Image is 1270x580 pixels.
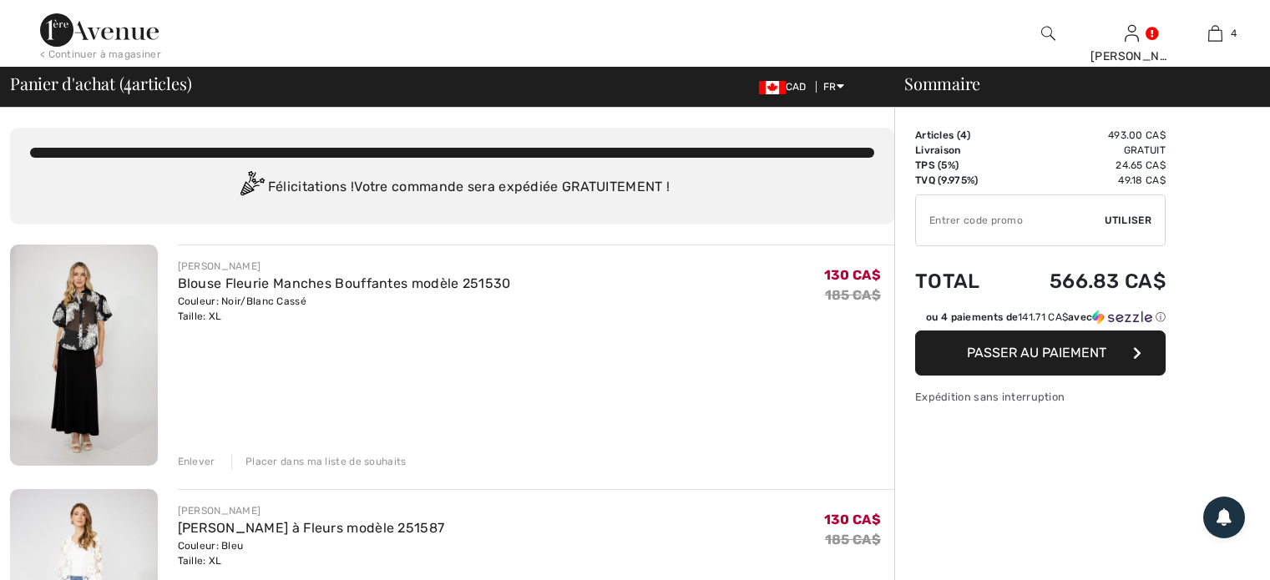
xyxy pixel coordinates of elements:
[1004,158,1166,173] td: 24.65 CA$
[824,267,881,283] span: 130 CA$
[1208,23,1222,43] img: Mon panier
[1004,253,1166,310] td: 566.83 CA$
[825,532,881,547] s: 185 CA$
[884,75,1260,92] div: Sommaire
[178,259,511,274] div: [PERSON_NAME]
[1041,23,1055,43] img: recherche
[124,71,132,93] span: 4
[10,245,158,466] img: Blouse Fleurie Manches Bouffantes modèle 251530
[1174,23,1256,43] a: 4
[1004,173,1166,188] td: 49.18 CA$
[178,454,215,469] div: Enlever
[915,143,1004,158] td: Livraison
[1231,26,1237,41] span: 4
[915,389,1166,405] div: Expédition sans interruption
[824,512,881,527] span: 130 CA$
[967,345,1106,361] span: Passer au paiement
[926,310,1166,325] div: ou 4 paiements de avec
[10,75,191,92] span: Panier d'achat ( articles)
[825,287,881,303] s: 185 CA$
[823,81,844,93] span: FR
[1105,213,1151,228] span: Utiliser
[1004,128,1166,143] td: 493.00 CA$
[915,330,1166,376] button: Passer au paiement
[1125,23,1139,43] img: Mes infos
[916,195,1105,245] input: Code promo
[915,310,1166,330] div: ou 4 paiements de141.71 CA$avecSezzle Cliquez pour en savoir plus sur Sezzle
[915,173,1004,188] td: TVQ (9.975%)
[178,294,511,324] div: Couleur: Noir/Blanc Cassé Taille: XL
[30,171,874,204] div: Félicitations ! Votre commande sera expédiée GRATUITEMENT !
[178,275,511,291] a: Blouse Fleurie Manches Bouffantes modèle 251530
[960,129,967,141] span: 4
[231,454,407,469] div: Placer dans ma liste de souhaits
[1018,311,1068,323] span: 141.71 CA$
[1092,310,1152,325] img: Sezzle
[759,81,813,93] span: CAD
[40,13,159,47] img: 1ère Avenue
[915,128,1004,143] td: Articles ( )
[915,253,1004,310] td: Total
[178,520,445,536] a: [PERSON_NAME] à Fleurs modèle 251587
[40,47,161,62] div: < Continuer à magasiner
[759,81,786,94] img: Canadian Dollar
[1125,25,1139,41] a: Se connecter
[235,171,268,204] img: Congratulation2.svg
[1004,143,1166,158] td: Gratuit
[178,538,445,568] div: Couleur: Bleu Taille: XL
[178,503,445,518] div: [PERSON_NAME]
[1090,48,1172,65] div: [PERSON_NAME]
[915,158,1004,173] td: TPS (5%)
